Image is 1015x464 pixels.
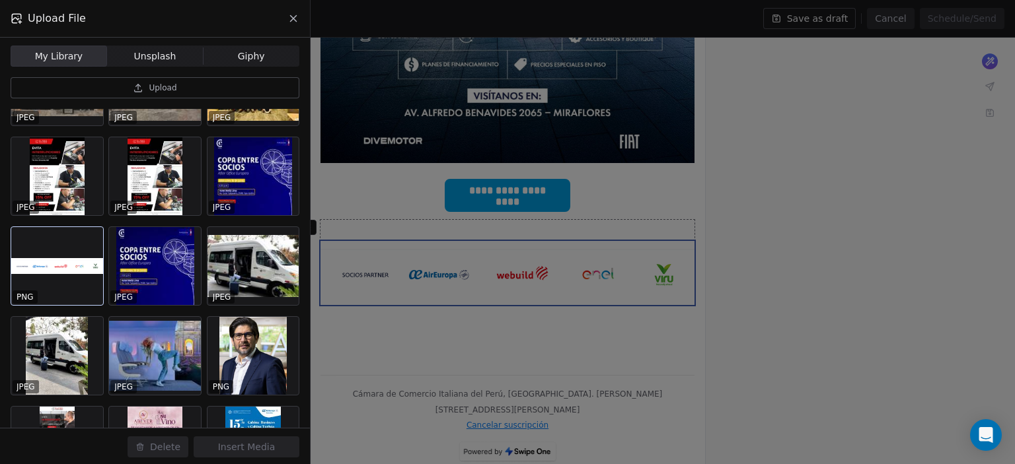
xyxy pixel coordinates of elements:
[114,112,133,123] p: JPEG
[134,50,176,63] span: Unsplash
[11,77,299,98] button: Upload
[213,112,231,123] p: JPEG
[238,50,265,63] span: Giphy
[28,11,86,26] span: Upload File
[213,381,230,392] p: PNG
[17,292,34,302] p: PNG
[213,292,231,302] p: JPEG
[213,202,231,213] p: JPEG
[114,381,133,392] p: JPEG
[194,436,299,457] button: Insert Media
[17,381,35,392] p: JPEG
[149,83,176,93] span: Upload
[114,292,133,302] p: JPEG
[17,202,35,213] p: JPEG
[17,112,35,123] p: JPEG
[128,436,188,457] button: Delete
[114,202,133,213] p: JPEG
[970,419,1002,451] div: Open Intercom Messenger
